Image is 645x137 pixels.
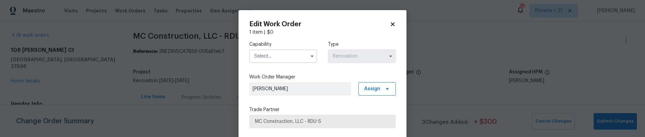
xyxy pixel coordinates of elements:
button: Show options [387,52,395,60]
span: [PERSON_NAME] [253,85,348,92]
h2: Edit Work Order [249,21,390,28]
span: $ 0 [267,30,273,35]
div: 1 item | [249,29,396,36]
span: Assign [364,85,380,92]
input: Select... [249,49,317,63]
label: Trade Partner [249,106,396,113]
label: Work Order Manager [249,74,396,80]
button: Show options [308,52,316,60]
label: Type [328,41,396,48]
label: Capability [249,41,317,48]
input: Select... [328,49,396,63]
span: MC Construction, LLC - RDU-S [255,118,390,125]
